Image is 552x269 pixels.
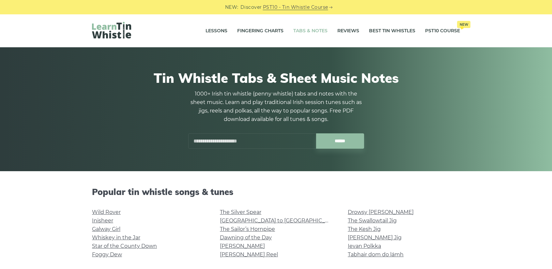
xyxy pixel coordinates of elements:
[92,251,122,258] a: Foggy Dew
[92,226,120,232] a: Galway Girl
[457,21,470,28] span: New
[220,209,261,215] a: The Silver Spear
[220,234,272,241] a: Dawning of the Day
[92,217,113,224] a: Inisheer
[206,23,227,39] a: Lessons
[92,22,131,38] img: LearnTinWhistle.com
[188,90,364,124] p: 1000+ Irish tin whistle (penny whistle) tabs and notes with the sheet music. Learn and play tradi...
[348,243,381,249] a: Ievan Polkka
[220,217,340,224] a: [GEOGRAPHIC_DATA] to [GEOGRAPHIC_DATA]
[237,23,284,39] a: Fingering Charts
[220,243,265,249] a: [PERSON_NAME]
[348,226,381,232] a: The Kesh Jig
[220,251,278,258] a: [PERSON_NAME] Reel
[348,251,404,258] a: Tabhair dom do lámh
[92,187,460,197] h2: Popular tin whistle songs & tunes
[220,226,275,232] a: The Sailor’s Hornpipe
[92,70,460,86] h1: Tin Whistle Tabs & Sheet Music Notes
[92,243,157,249] a: Star of the County Down
[92,209,121,215] a: Wild Rover
[348,234,402,241] a: [PERSON_NAME] Jig
[92,234,140,241] a: Whiskey in the Jar
[425,23,460,39] a: PST10 CourseNew
[369,23,415,39] a: Best Tin Whistles
[348,217,397,224] a: The Swallowtail Jig
[293,23,328,39] a: Tabs & Notes
[337,23,359,39] a: Reviews
[348,209,414,215] a: Drowsy [PERSON_NAME]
